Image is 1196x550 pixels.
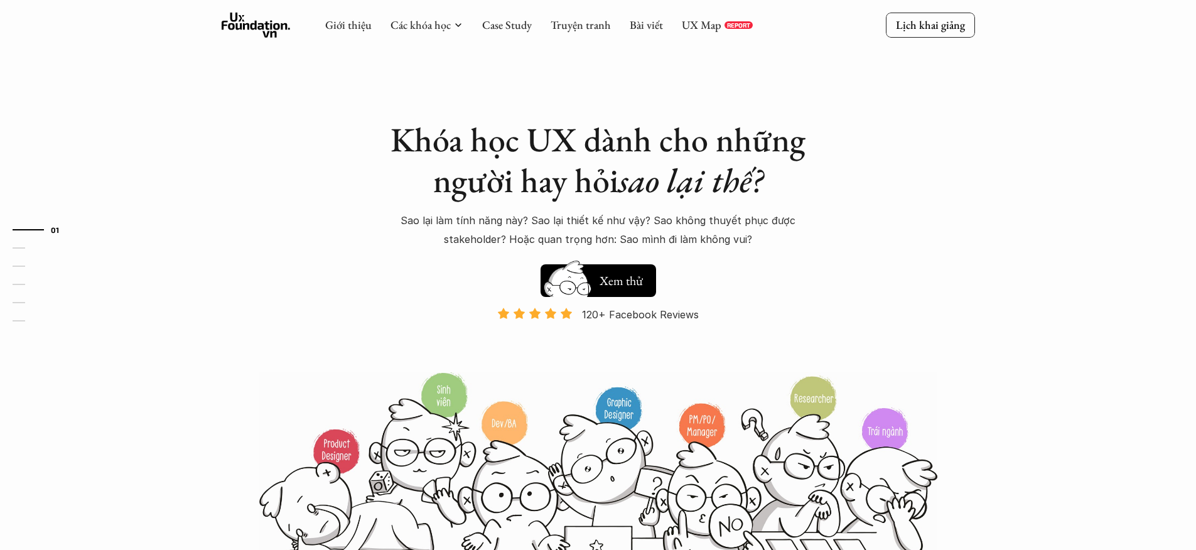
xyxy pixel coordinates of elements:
[325,18,372,32] a: Giới thiệu
[541,258,656,297] a: Xem thử
[600,272,643,289] h5: Xem thử
[896,18,965,32] p: Lịch khai giảng
[385,211,812,249] p: Sao lại làm tính năng này? Sao lại thiết kế như vậy? Sao không thuyết phục được stakeholder? Hoặc...
[51,225,60,234] strong: 01
[630,18,663,32] a: Bài viết
[13,222,72,237] a: 01
[727,21,750,29] p: REPORT
[725,21,753,29] a: REPORT
[618,158,763,202] em: sao lại thế?
[487,307,710,370] a: 120+ Facebook Reviews
[582,305,699,324] p: 120+ Facebook Reviews
[391,18,451,32] a: Các khóa học
[551,18,611,32] a: Truyện tranh
[379,119,818,201] h1: Khóa học UX dành cho những người hay hỏi
[482,18,532,32] a: Case Study
[886,13,975,37] a: Lịch khai giảng
[682,18,721,32] a: UX Map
